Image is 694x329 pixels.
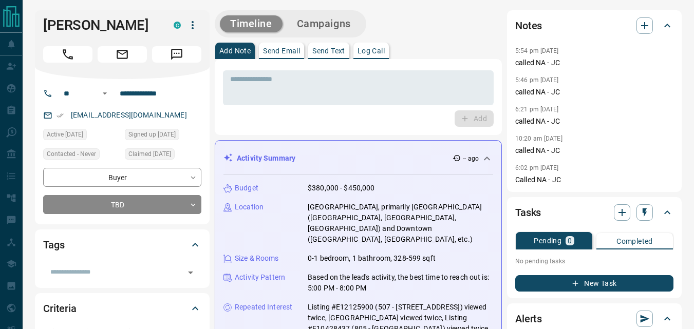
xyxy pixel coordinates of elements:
[220,15,283,32] button: Timeline
[47,149,96,159] span: Contacted - Never
[43,195,201,214] div: TBD
[287,15,361,32] button: Campaigns
[515,106,559,113] p: 6:21 pm [DATE]
[515,275,673,292] button: New Task
[358,47,385,54] p: Log Call
[128,149,171,159] span: Claimed [DATE]
[125,129,201,143] div: Wed Mar 01 2023
[235,183,258,193] p: Budget
[312,47,345,54] p: Send Text
[43,129,120,143] div: Sun Aug 10 2025
[43,17,158,33] h1: [PERSON_NAME]
[183,265,198,280] button: Open
[47,129,83,140] span: Active [DATE]
[235,272,285,283] p: Activity Pattern
[43,300,77,317] h2: Criteria
[71,111,187,119] a: [EMAIL_ADDRESS][DOMAIN_NAME]
[568,237,572,244] p: 0
[515,76,559,84] p: 5:46 pm [DATE]
[43,237,64,253] h2: Tags
[515,311,542,327] h2: Alerts
[515,175,673,185] p: Called NA - JC
[43,46,92,63] span: Call
[515,135,562,142] p: 10:20 am [DATE]
[308,253,436,264] p: 0-1 bedroom, 1 bathroom, 328-599 sqft
[128,129,176,140] span: Signed up [DATE]
[98,46,147,63] span: Email
[263,47,300,54] p: Send Email
[534,237,561,244] p: Pending
[515,116,673,127] p: called NA - JC
[515,145,673,156] p: called NA - JC
[463,154,479,163] p: -- ago
[308,202,493,245] p: [GEOGRAPHIC_DATA], primarily [GEOGRAPHIC_DATA] ([GEOGRAPHIC_DATA], [GEOGRAPHIC_DATA], [GEOGRAPHIC...
[515,47,559,54] p: 5:54 pm [DATE]
[235,302,292,313] p: Repeated Interest
[43,233,201,257] div: Tags
[515,87,673,98] p: called NA - JC
[235,253,279,264] p: Size & Rooms
[235,202,264,212] p: Location
[515,204,541,221] h2: Tasks
[237,153,295,164] p: Activity Summary
[219,47,251,54] p: Add Note
[43,168,201,187] div: Buyer
[515,57,673,68] p: called NA - JC
[515,13,673,38] div: Notes
[223,149,493,168] div: Activity Summary-- ago
[308,183,375,193] p: $380,000 - $450,000
[616,238,653,245] p: Completed
[515,164,559,171] p: 6:02 pm [DATE]
[57,112,64,119] svg: Email Verified
[43,296,201,321] div: Criteria
[515,254,673,269] p: No pending tasks
[125,148,201,163] div: Mon Dec 02 2024
[515,17,542,34] h2: Notes
[308,272,493,294] p: Based on the lead's activity, the best time to reach out is: 5:00 PM - 8:00 PM
[515,200,673,225] div: Tasks
[174,22,181,29] div: condos.ca
[152,46,201,63] span: Message
[99,87,111,100] button: Open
